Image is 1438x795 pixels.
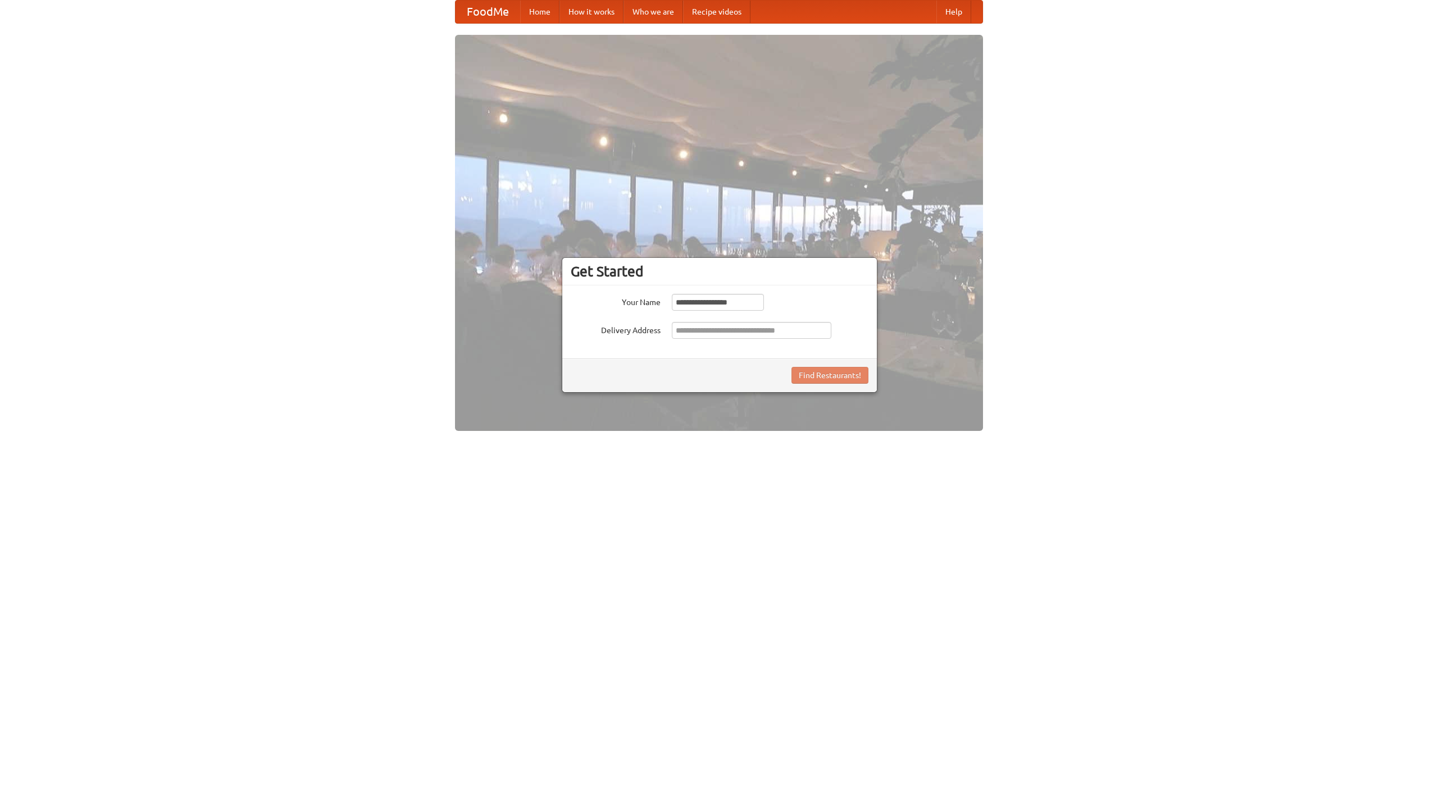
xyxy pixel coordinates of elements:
a: Recipe videos [683,1,750,23]
a: How it works [559,1,624,23]
h3: Get Started [571,263,868,280]
label: Your Name [571,294,661,308]
a: Help [936,1,971,23]
label: Delivery Address [571,322,661,336]
button: Find Restaurants! [791,367,868,384]
a: Home [520,1,559,23]
a: FoodMe [456,1,520,23]
a: Who we are [624,1,683,23]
